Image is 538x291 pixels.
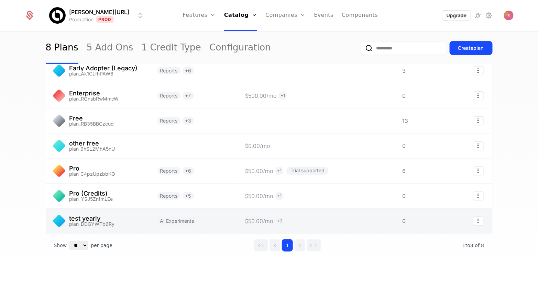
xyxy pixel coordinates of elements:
img: Billy.ai [49,7,66,24]
a: 1 Credit Type [142,32,201,64]
button: Select action [473,166,484,175]
button: Go to previous page [270,239,281,252]
button: Go to page 1 [282,239,293,252]
a: Settings [485,11,493,20]
button: Open user button [504,11,514,20]
div: Production [69,16,94,23]
span: Prod [96,16,114,23]
span: 8 [462,243,484,248]
button: Go to last page [307,239,321,252]
span: per page [91,242,112,249]
button: Select action [473,116,484,125]
a: Configuration [209,32,271,64]
span: 1 to 8 of [462,243,481,248]
a: Integrations [474,11,482,20]
img: Ryan [504,11,514,20]
button: Select action [473,91,484,100]
div: Table pagination [46,234,493,257]
button: Go to first page [254,239,268,252]
div: Create plan [458,45,484,51]
a: 8 Plans [46,32,78,64]
div: Page navigation [254,239,321,252]
a: 5 Add Ons [87,32,133,64]
button: Select environment [51,8,144,23]
button: Go to next page [294,239,305,252]
button: Upgrade [442,11,471,20]
span: [PERSON_NAME][URL] [69,8,129,16]
button: Select action [473,217,484,225]
button: Select action [473,66,484,75]
span: Show [54,242,67,249]
button: Createplan [450,41,493,55]
button: Select action [473,191,484,200]
select: Select page size [69,241,88,250]
button: Select action [473,141,484,150]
